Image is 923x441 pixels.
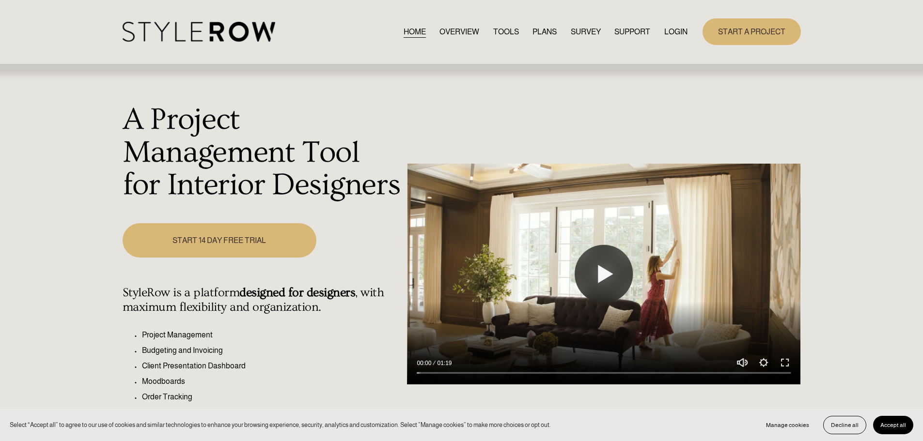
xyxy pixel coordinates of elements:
strong: designed for designers [239,286,355,300]
h1: A Project Management Tool for Interior Designers [123,104,402,202]
button: Play [575,245,633,303]
a: folder dropdown [614,25,650,38]
div: Duration [434,358,454,368]
button: Decline all [823,416,866,434]
h4: StyleRow is a platform , with maximum flexibility and organization. [123,286,402,315]
a: SURVEY [571,25,601,38]
span: Accept all [880,422,906,428]
a: OVERVIEW [439,25,479,38]
span: SUPPORT [614,26,650,38]
div: Current time [417,358,434,368]
a: START 14 DAY FREE TRIAL [123,223,316,258]
p: Client Presentation Dashboard [142,360,402,372]
a: LOGIN [664,25,688,38]
span: Manage cookies [766,422,809,428]
p: Budgeting and Invoicing [142,345,402,356]
button: Accept all [873,416,913,434]
span: Decline all [831,422,859,428]
p: Select “Accept all” to agree to our use of cookies and similar technologies to enhance your brows... [10,420,551,429]
a: START A PROJECT [703,18,801,45]
img: StyleRow [123,22,275,42]
p: Order Tracking [142,391,402,403]
a: TOOLS [493,25,519,38]
input: Seek [417,370,791,377]
a: PLANS [532,25,557,38]
p: Project Management [142,329,402,341]
p: Moodboards [142,376,402,387]
a: HOME [404,25,426,38]
button: Manage cookies [759,416,816,434]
